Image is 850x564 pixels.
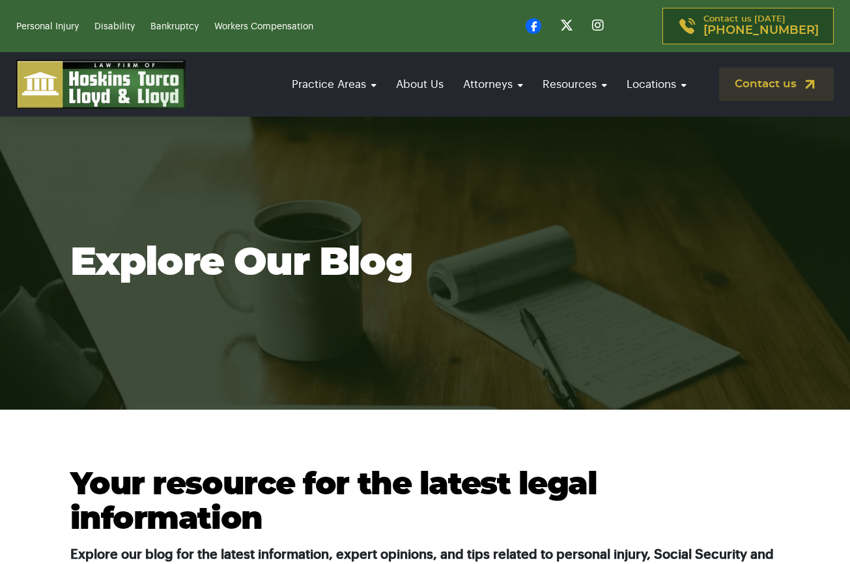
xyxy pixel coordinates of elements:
a: About Us [390,66,450,103]
a: Bankruptcy [150,22,199,31]
a: Practice Areas [285,66,383,103]
a: Contact us [DATE][PHONE_NUMBER] [662,8,834,44]
a: Disability [94,22,135,31]
a: Contact us [719,68,834,101]
a: Personal Injury [16,22,79,31]
h2: Your resource for the latest legal information [70,468,780,537]
p: Contact us [DATE] [703,15,819,37]
img: logo [16,60,186,109]
a: Resources [536,66,614,103]
a: Locations [620,66,693,103]
a: Attorneys [457,66,530,103]
a: Workers Compensation [214,22,313,31]
h1: Explore Our Blog [70,240,780,286]
span: [PHONE_NUMBER] [703,24,819,37]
